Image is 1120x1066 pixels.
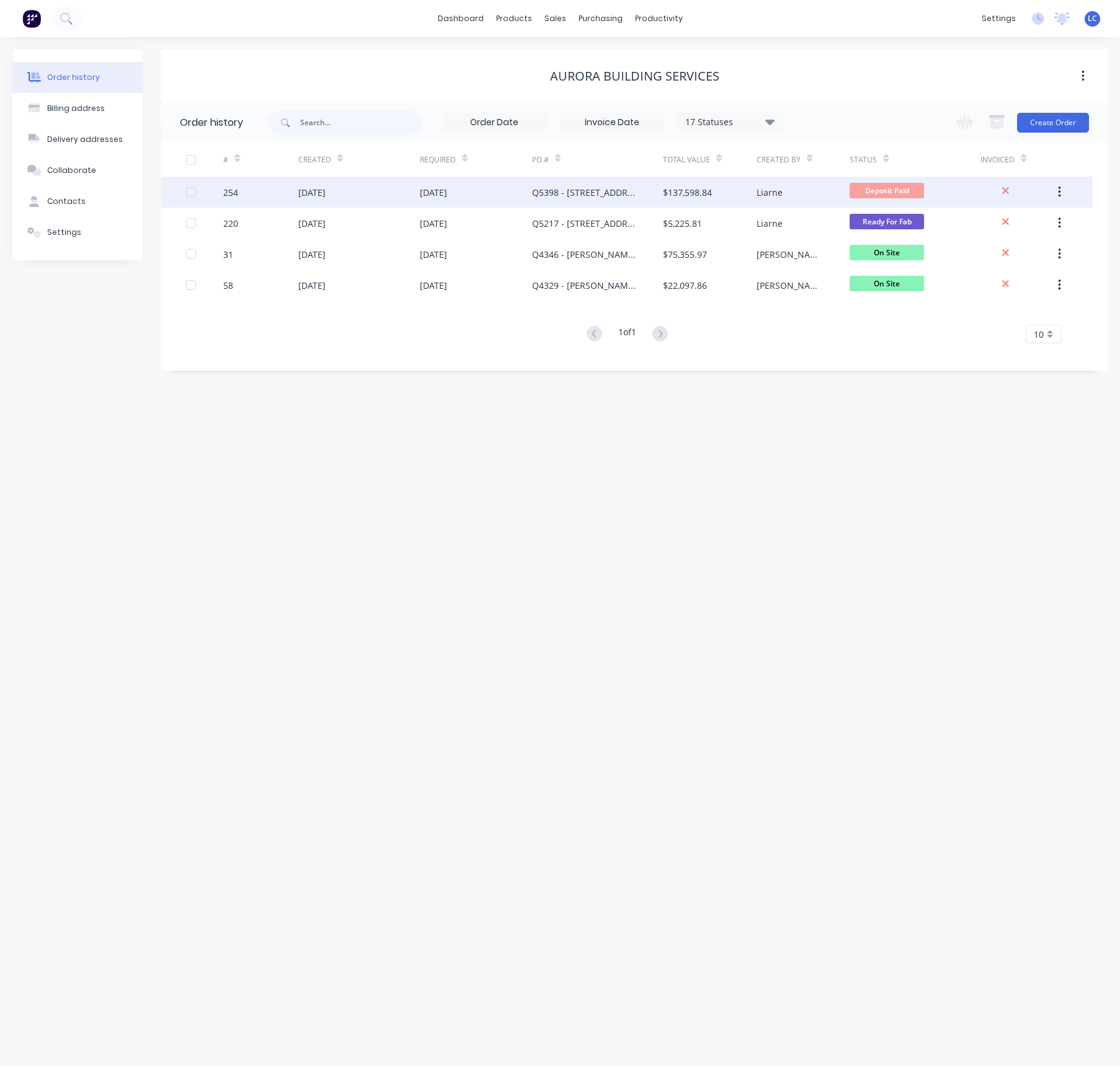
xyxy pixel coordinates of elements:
[538,9,572,28] div: sales
[850,143,980,177] div: Status
[1034,328,1044,341] span: 10
[420,143,532,177] div: Required
[663,279,707,292] div: $22,097.86
[47,72,100,83] div: Order history
[47,227,81,238] div: Settings
[550,69,719,84] div: Aurora Building Services
[223,186,238,199] div: 254
[663,154,710,165] div: Total Value
[850,276,924,291] span: On Site
[663,186,712,199] div: $137,598.84
[757,143,850,177] div: Created By
[12,217,143,248] button: Settings
[663,217,702,230] div: $5,225.81
[560,113,664,132] input: Invoice Date
[976,9,1022,28] div: settings
[663,248,707,261] div: $75,355.97
[223,279,233,292] div: 58
[12,186,143,217] button: Contacts
[618,325,636,343] div: 1 of 1
[432,9,490,28] a: dashboard
[47,103,105,114] div: Billing address
[678,115,782,129] div: 17 Statuses
[420,248,447,261] div: [DATE]
[22,9,41,28] img: Factory
[532,186,638,199] div: Q5398 - [STREET_ADDRESS]
[850,214,924,229] span: Ready For Fab
[12,62,143,93] button: Order history
[850,183,924,198] span: Deposit Paid
[850,154,877,165] div: Status
[757,248,825,261] div: [PERSON_NAME]
[47,196,86,207] div: Contacts
[420,154,456,165] div: Required
[298,186,326,199] div: [DATE]
[420,279,447,292] div: [DATE]
[12,93,143,124] button: Billing address
[980,143,1056,177] div: Invoiced
[300,110,423,135] input: Search...
[12,124,143,155] button: Delivery addresses
[663,143,757,177] div: Total Value
[757,154,801,165] div: Created By
[223,154,228,165] div: #
[1017,113,1089,133] button: Create Order
[298,154,331,165] div: Created
[298,279,326,292] div: [DATE]
[490,9,538,28] div: products
[629,9,689,28] div: productivity
[298,217,326,230] div: [DATE]
[47,165,96,176] div: Collaborate
[532,217,638,230] div: Q5217 - [STREET_ADDRESS][PERSON_NAME]
[532,248,638,261] div: Q4346 - [PERSON_NAME] St Birchgrove
[12,155,143,186] button: Collaborate
[47,134,123,145] div: Delivery addresses
[980,154,1015,165] div: Invoiced
[757,279,825,292] div: [PERSON_NAME]
[532,154,549,165] div: PO #
[532,279,638,292] div: Q4329 - [PERSON_NAME] St Birchrgrove
[223,248,233,261] div: 31
[223,217,238,230] div: 220
[850,245,924,260] span: On Site
[757,186,783,199] div: Liarne
[1088,13,1097,24] span: LC
[532,143,663,177] div: PO #
[757,217,783,230] div: Liarne
[572,9,629,28] div: purchasing
[298,143,420,177] div: Created
[298,248,326,261] div: [DATE]
[420,186,447,199] div: [DATE]
[223,143,298,177] div: #
[180,115,243,130] div: Order history
[420,217,447,230] div: [DATE]
[442,113,546,132] input: Order Date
